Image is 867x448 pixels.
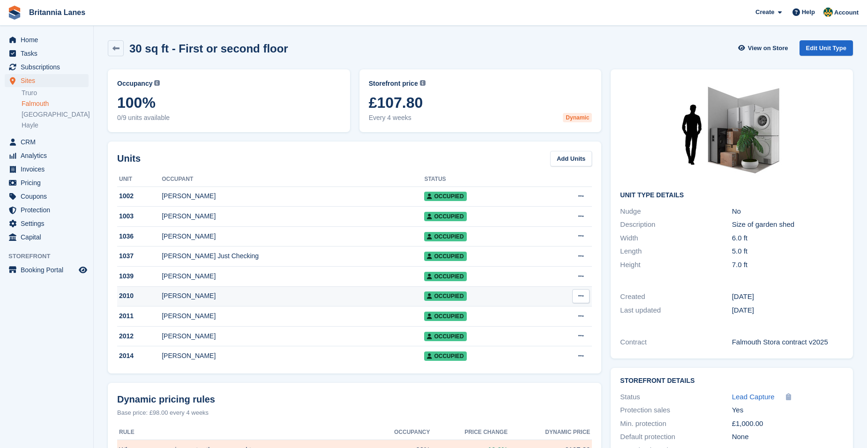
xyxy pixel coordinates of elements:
[732,432,844,442] div: None
[800,40,853,56] a: Edit Unit Type
[21,231,77,244] span: Capital
[21,60,77,74] span: Subscriptions
[369,94,592,111] span: £107.80
[21,149,77,162] span: Analytics
[620,405,732,416] div: Protection sales
[117,271,162,281] div: 1039
[117,408,592,418] div: Base price: £98.00 every 4 weeks
[22,89,89,97] a: Truro
[620,246,732,257] div: Length
[117,331,162,341] div: 2012
[620,377,844,385] h2: Storefront Details
[129,42,288,55] h2: 30 sq ft - First or second floor
[834,8,859,17] span: Account
[21,190,77,203] span: Coupons
[732,206,844,217] div: No
[620,337,732,348] div: Contract
[117,291,162,301] div: 2010
[21,33,77,46] span: Home
[620,233,732,244] div: Width
[5,176,89,189] a: menu
[620,392,732,403] div: Status
[162,271,424,281] div: [PERSON_NAME]
[21,176,77,189] span: Pricing
[424,291,466,301] span: Occupied
[117,231,162,241] div: 1036
[21,217,77,230] span: Settings
[117,191,162,201] div: 1002
[424,351,466,361] span: Occupied
[732,393,775,401] span: Lead Capture
[162,191,424,201] div: [PERSON_NAME]
[162,251,424,261] div: [PERSON_NAME] Just Checking
[369,79,418,89] span: Storefront price
[369,113,592,123] span: Every 4 weeks
[162,311,424,321] div: [PERSON_NAME]
[5,74,89,87] a: menu
[424,332,466,341] span: Occupied
[732,405,844,416] div: Yes
[5,203,89,217] a: menu
[117,425,366,440] th: Rule
[620,206,732,217] div: Nudge
[117,94,341,111] span: 100%
[620,260,732,270] div: Height
[5,217,89,230] a: menu
[424,312,466,321] span: Occupied
[22,99,89,108] a: Falmouth
[748,44,788,53] span: View on Store
[802,7,815,17] span: Help
[464,428,508,436] span: Price change
[5,60,89,74] a: menu
[5,190,89,203] a: menu
[117,251,162,261] div: 1037
[21,163,77,176] span: Invoices
[620,291,732,302] div: Created
[394,428,430,436] span: Occupancy
[162,351,424,361] div: [PERSON_NAME]
[21,74,77,87] span: Sites
[732,233,844,244] div: 6.0 ft
[117,211,162,221] div: 1003
[620,192,844,199] h2: Unit Type details
[823,7,833,17] img: Sarah Lane
[8,252,93,261] span: Storefront
[162,231,424,241] div: [PERSON_NAME]
[620,418,732,429] div: Min. protection
[424,212,466,221] span: Occupied
[162,172,424,187] th: Occupant
[732,291,844,302] div: [DATE]
[117,392,592,406] div: Dynamic pricing rules
[117,351,162,361] div: 2014
[732,246,844,257] div: 5.0 ft
[732,305,844,316] div: [DATE]
[117,311,162,321] div: 2011
[732,219,844,230] div: Size of garden shed
[117,172,162,187] th: Unit
[620,305,732,316] div: Last updated
[5,263,89,276] a: menu
[732,337,844,348] div: Falmouth Stora contract v2025
[162,331,424,341] div: [PERSON_NAME]
[424,192,466,201] span: Occupied
[424,252,466,261] span: Occupied
[21,47,77,60] span: Tasks
[424,232,466,241] span: Occupied
[424,272,466,281] span: Occupied
[5,231,89,244] a: menu
[732,392,775,403] a: Lead Capture
[5,33,89,46] a: menu
[620,432,732,442] div: Default protection
[5,47,89,60] a: menu
[7,6,22,20] img: stora-icon-8386f47178a22dfd0bd8f6a31ec36ba5ce8667c1dd55bd0f319d3a0aa187defe.svg
[545,428,590,436] span: Dynamic price
[77,264,89,276] a: Preview store
[662,79,802,184] img: 30-sqft-unit.jpg
[21,263,77,276] span: Booking Portal
[154,80,160,86] img: icon-info-grey-7440780725fd019a000dd9b08b2336e03edf1995a4989e88bcd33f0948082b44.svg
[424,172,539,187] th: Status
[21,203,77,217] span: Protection
[620,219,732,230] div: Description
[5,149,89,162] a: menu
[117,113,341,123] span: 0/9 units available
